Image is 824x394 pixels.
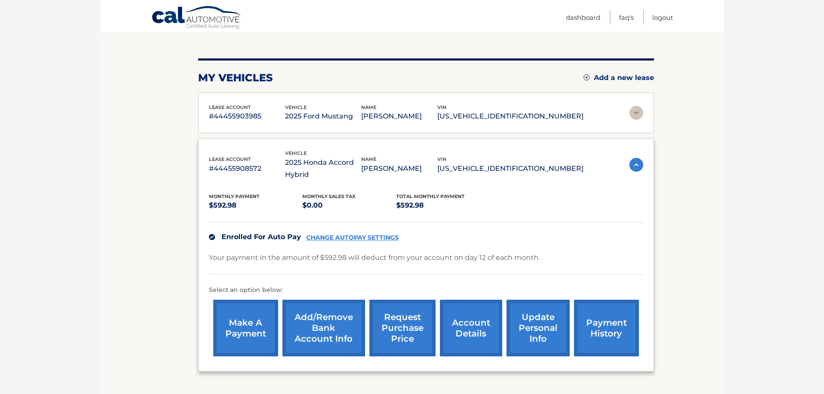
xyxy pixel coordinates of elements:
p: 2025 Ford Mustang [285,110,361,122]
img: add.svg [584,74,590,80]
span: vehicle [285,150,307,156]
p: [US_VEHICLE_IDENTIFICATION_NUMBER] [437,110,584,122]
span: name [361,104,376,110]
a: update personal info [507,300,570,356]
a: Add/Remove bank account info [282,300,365,356]
p: #44455908572 [209,163,285,175]
a: Logout [652,10,673,25]
a: CHANGE AUTOPAY SETTINGS [306,234,399,241]
span: Total Monthly Payment [396,193,465,199]
span: lease account [209,104,251,110]
span: vin [437,156,446,162]
p: #44455903985 [209,110,285,122]
a: Add a new lease [584,74,654,82]
span: Monthly sales Tax [302,193,356,199]
p: [PERSON_NAME] [361,163,437,175]
p: Your payment in the amount of $592.98 will deduct from your account on day 12 of each month. [209,252,540,264]
span: Enrolled For Auto Pay [221,233,301,241]
p: [PERSON_NAME] [361,110,437,122]
p: Select an option below: [209,285,643,295]
a: make a payment [213,300,278,356]
span: vin [437,104,446,110]
a: Dashboard [566,10,600,25]
p: $592.98 [209,199,303,211]
p: $592.98 [396,199,490,211]
img: accordion-active.svg [629,158,643,172]
a: Cal Automotive [151,6,242,31]
a: request purchase price [369,300,436,356]
a: FAQ's [619,10,634,25]
img: accordion-rest.svg [629,106,643,120]
span: vehicle [285,104,307,110]
span: name [361,156,376,162]
img: check.svg [209,234,215,240]
span: lease account [209,156,251,162]
a: payment history [574,300,639,356]
a: account details [440,300,502,356]
p: [US_VEHICLE_IDENTIFICATION_NUMBER] [437,163,584,175]
p: 2025 Honda Accord Hybrid [285,157,361,181]
h2: my vehicles [198,71,273,84]
span: Monthly Payment [209,193,260,199]
p: $0.00 [302,199,396,211]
